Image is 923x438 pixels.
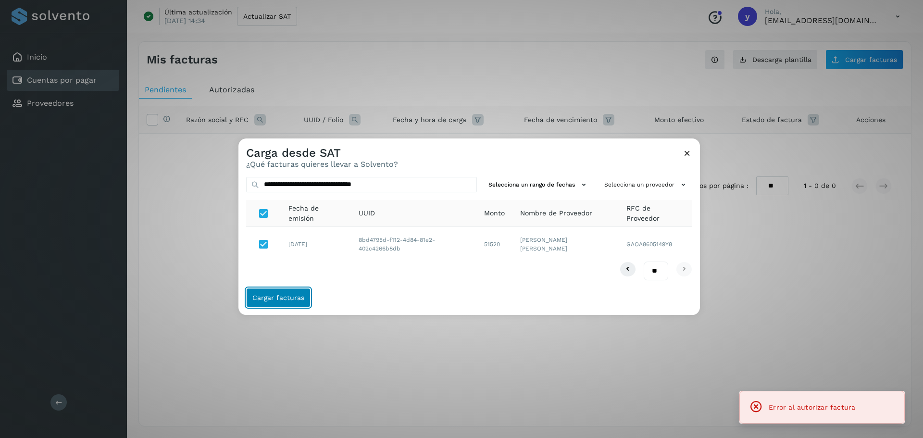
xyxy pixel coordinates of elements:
[512,227,619,262] td: [PERSON_NAME] [PERSON_NAME]
[476,227,512,262] td: 51520
[246,288,311,307] button: Cargar facturas
[619,227,692,262] td: GAOA8605149Y8
[359,208,375,218] span: UUID
[351,227,476,262] td: 8bd4795d-f112-4d84-81e2-402c4266b8db
[769,403,855,411] span: Error al autorizar factura
[484,208,505,218] span: Monto
[600,177,692,193] button: Selecciona un proveedor
[485,177,593,193] button: Selecciona un rango de fechas
[626,203,685,224] span: RFC de Proveedor
[252,294,304,301] span: Cargar facturas
[520,208,592,218] span: Nombre de Proveedor
[246,146,398,160] h3: Carga desde SAT
[281,227,351,262] td: [DATE]
[246,160,398,169] p: ¿Qué facturas quieres llevar a Solvento?
[288,203,343,224] span: Fecha de emisión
